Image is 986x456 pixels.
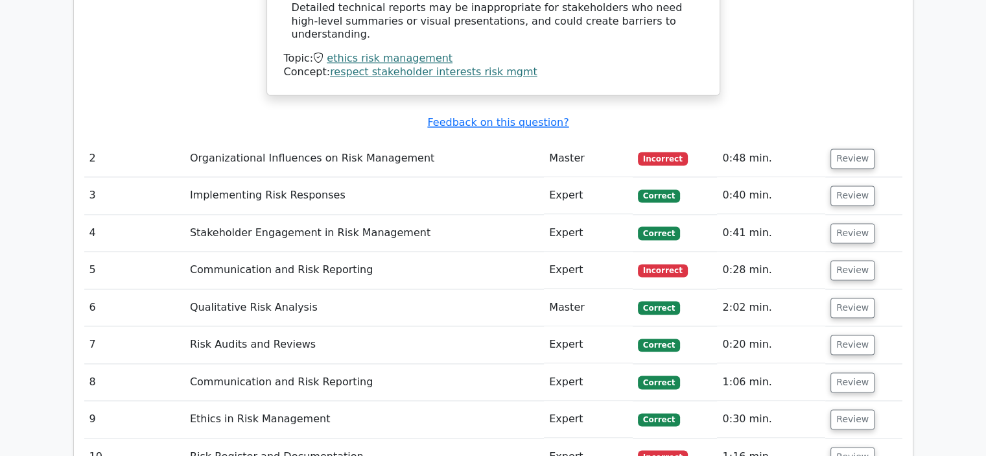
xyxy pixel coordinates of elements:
[544,289,633,326] td: Master
[544,401,633,438] td: Expert
[185,177,544,214] td: Implementing Risk Responses
[544,252,633,289] td: Expert
[638,339,680,352] span: Correct
[830,409,874,429] button: Review
[830,335,874,355] button: Review
[638,264,688,277] span: Incorrect
[330,66,537,78] a: respect stakeholder interests risk mgmt
[185,326,544,363] td: Risk Audits and Reviews
[544,140,633,177] td: Master
[544,177,633,214] td: Expert
[284,66,703,79] div: Concept:
[717,252,825,289] td: 0:28 min.
[185,252,544,289] td: Communication and Risk Reporting
[84,289,185,326] td: 6
[717,364,825,401] td: 1:06 min.
[830,260,874,280] button: Review
[544,215,633,252] td: Expert
[84,401,185,438] td: 9
[185,140,544,177] td: Organizational Influences on Risk Management
[84,140,185,177] td: 2
[427,116,569,128] a: Feedback on this question?
[638,376,680,389] span: Correct
[638,301,680,314] span: Correct
[185,289,544,326] td: Qualitative Risk Analysis
[284,52,703,66] div: Topic:
[84,177,185,214] td: 3
[84,326,185,363] td: 7
[717,326,825,363] td: 0:20 min.
[830,298,874,318] button: Review
[84,215,185,252] td: 4
[717,401,825,438] td: 0:30 min.
[185,364,544,401] td: Communication and Risk Reporting
[544,326,633,363] td: Expert
[830,149,874,169] button: Review
[185,215,544,252] td: Stakeholder Engagement in Risk Management
[830,186,874,206] button: Review
[84,252,185,289] td: 5
[84,364,185,401] td: 8
[830,223,874,243] button: Review
[638,413,680,426] span: Correct
[638,189,680,202] span: Correct
[717,289,825,326] td: 2:02 min.
[717,140,825,177] td: 0:48 min.
[638,226,680,239] span: Correct
[830,372,874,392] button: Review
[544,364,633,401] td: Expert
[717,177,825,214] td: 0:40 min.
[638,152,688,165] span: Incorrect
[327,52,452,64] a: ethics risk management
[717,215,825,252] td: 0:41 min.
[185,401,544,438] td: Ethics in Risk Management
